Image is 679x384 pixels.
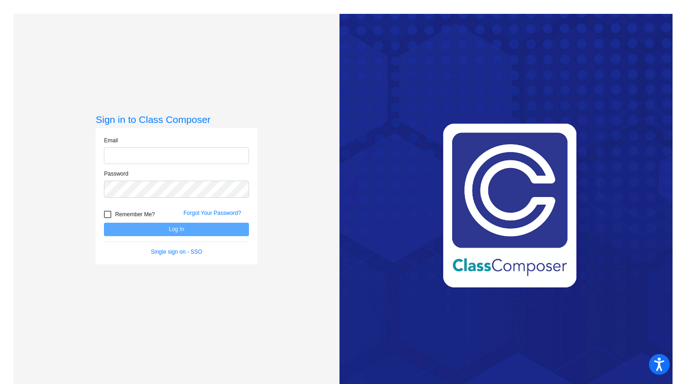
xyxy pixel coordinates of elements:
h3: Sign in to Class Composer [96,114,257,125]
a: Forgot Your Password? [183,210,241,216]
label: Password [104,170,128,178]
button: Log In [104,223,249,236]
label: Email [104,136,118,145]
a: Single sign on - SSO [151,249,202,255]
span: Remember Me? [115,209,155,220]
